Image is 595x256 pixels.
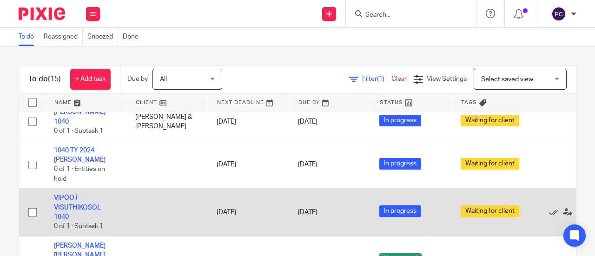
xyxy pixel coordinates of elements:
a: + Add task [70,69,111,90]
a: 1040 TY 2024 [PERSON_NAME] [54,147,106,163]
span: Select saved view [481,76,533,83]
input: Search [364,11,448,20]
span: 0 of 1 · Entities on hold [54,166,105,183]
a: Mark as done [549,208,563,217]
p: Due by [127,74,148,84]
a: Clear [391,76,407,82]
td: [PERSON_NAME] & [PERSON_NAME] [126,103,207,141]
span: (15) [48,75,61,83]
span: [DATE] [298,118,317,125]
td: [DATE] [207,103,289,141]
span: 0 of 1 · Subtask 1 [54,128,103,134]
h1: To do [28,74,61,84]
span: [DATE] [298,161,317,168]
span: View Settings [427,76,467,82]
img: svg%3E [551,7,566,21]
span: All [160,76,167,83]
span: Filter [362,76,391,82]
a: [PERSON_NAME] 1040 [54,109,106,125]
span: In progress [379,115,421,126]
span: Waiting for client [461,205,519,217]
a: VIPOOT VISUTHIKOSOL 1040 [54,195,101,220]
span: Tags [461,100,477,105]
span: In progress [379,205,421,217]
td: [DATE] [207,141,289,189]
span: [DATE] [298,209,317,216]
span: 0 of 1 · Subtask 1 [54,223,103,230]
span: (1) [377,76,384,82]
a: To do [19,28,39,46]
td: [DATE] [207,189,289,236]
span: Waiting for client [461,115,519,126]
a: Snoozed [87,28,118,46]
a: Reassigned [44,28,83,46]
span: In progress [379,158,421,170]
span: Waiting for client [461,158,519,170]
a: Done [123,28,143,46]
img: Pixie [19,7,65,20]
